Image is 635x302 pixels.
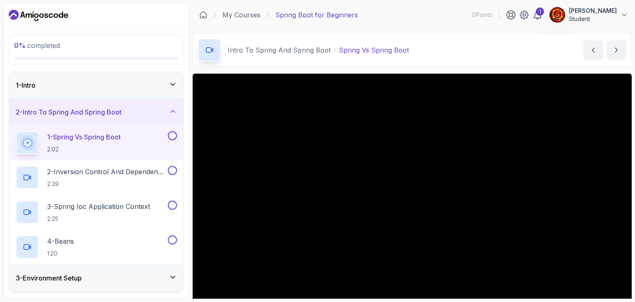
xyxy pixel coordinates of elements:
p: 2:02 [47,145,121,153]
p: 2:39 [47,180,166,188]
a: Dashboard [9,9,68,22]
button: 2-Intro To Spring And Spring Boot [9,99,184,125]
p: Student [569,15,617,23]
p: 1:20 [47,249,74,258]
a: 1 [532,10,542,20]
button: 3-Environment Setup [9,265,184,291]
img: user profile image [549,7,565,23]
button: 3-Spring Ioc Application Context2:25 [16,201,177,224]
p: 0 Points [472,11,492,19]
p: Spring Boot for Beginners [275,10,358,20]
span: 0 % [14,41,26,50]
div: 1 [536,7,544,16]
button: next content [606,40,626,60]
p: 2:25 [47,215,150,223]
p: 4 - Beans [47,236,74,246]
p: 2 - Inversion Control And Dependency Injection [47,167,166,177]
button: 2-Inversion Control And Dependency Injection2:39 [16,166,177,189]
span: completed [14,41,60,50]
h3: 3 - Environment Setup [16,273,82,283]
button: 1-Intro [9,72,184,98]
iframe: chat widget [584,250,635,290]
p: 3 - Spring Ioc Application Context [47,201,150,211]
p: Intro To Spring And Spring Boot [228,45,331,55]
a: My Courses [222,10,260,20]
p: 1 - Spring Vs Spring Boot [47,132,121,142]
h3: 1 - Intro [16,80,36,90]
button: 4-Beans1:20 [16,235,177,259]
p: [PERSON_NAME] [569,7,617,15]
p: Spring Vs Spring Boot [339,45,409,55]
button: user profile image[PERSON_NAME]Student [549,7,628,23]
button: 1-Spring Vs Spring Boot2:02 [16,131,177,154]
button: previous content [583,40,603,60]
h3: 2 - Intro To Spring And Spring Boot [16,107,122,117]
a: Dashboard [199,11,208,19]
